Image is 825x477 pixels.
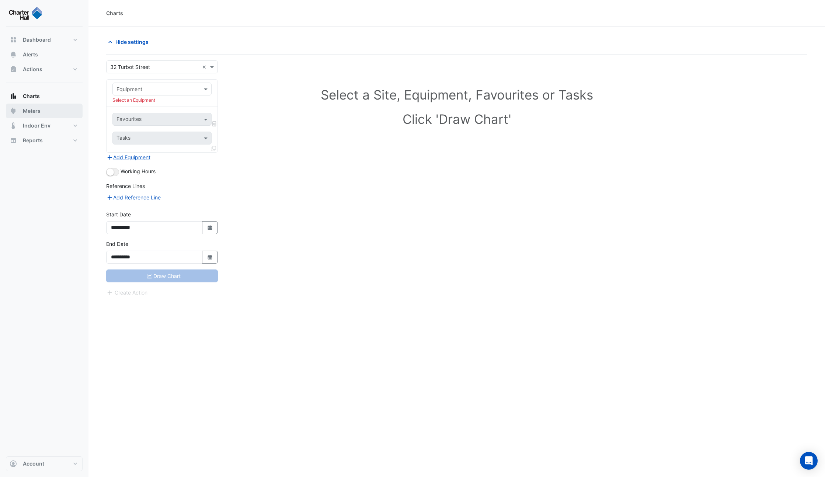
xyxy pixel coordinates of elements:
[6,133,83,148] button: Reports
[6,104,83,118] button: Meters
[115,38,149,46] span: Hide settings
[23,36,51,43] span: Dashboard
[23,137,43,144] span: Reports
[106,210,131,218] label: Start Date
[6,32,83,47] button: Dashboard
[207,224,213,231] fa-icon: Select Date
[10,122,17,129] app-icon: Indoor Env
[121,168,156,174] span: Working Hours
[800,452,818,470] div: Open Intercom Messenger
[10,137,17,144] app-icon: Reports
[106,289,148,295] app-escalated-ticket-create-button: Please correct errors first
[6,456,83,471] button: Account
[10,51,17,58] app-icon: Alerts
[9,6,42,21] img: Company Logo
[6,47,83,62] button: Alerts
[6,118,83,133] button: Indoor Env
[23,107,41,115] span: Meters
[122,87,791,102] h1: Select a Site, Equipment, Favourites or Tasks
[106,240,128,248] label: End Date
[23,460,44,467] span: Account
[6,62,83,77] button: Actions
[202,63,208,71] span: Clear
[23,51,38,58] span: Alerts
[115,134,130,143] div: Tasks
[207,254,213,260] fa-icon: Select Date
[23,93,40,100] span: Charts
[106,182,145,190] label: Reference Lines
[23,122,51,129] span: Indoor Env
[23,66,42,73] span: Actions
[10,66,17,73] app-icon: Actions
[6,89,83,104] button: Charts
[10,93,17,100] app-icon: Charts
[211,145,216,152] span: Clone Favourites and Tasks from this Equipment to other Equipment
[106,193,161,202] button: Add Reference Line
[115,115,142,125] div: Favourites
[106,9,123,17] div: Charts
[10,107,17,115] app-icon: Meters
[122,111,791,127] h1: Click 'Draw Chart'
[211,121,218,127] span: Choose Function
[10,36,17,43] app-icon: Dashboard
[106,35,153,48] button: Hide settings
[106,153,151,161] button: Add Equipment
[112,97,212,104] div: Select an Equipment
